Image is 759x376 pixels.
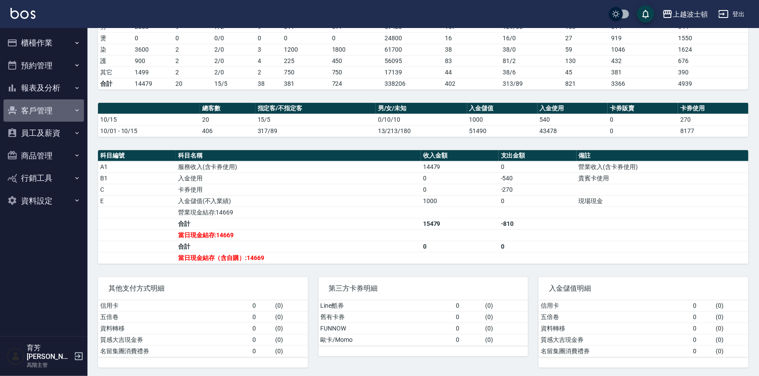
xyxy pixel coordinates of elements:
[27,361,71,369] p: 高階主管
[383,44,443,55] td: 61700
[176,241,421,252] td: 合計
[499,195,577,207] td: 0
[467,125,538,137] td: 51490
[98,334,250,345] td: 質感大吉現金券
[282,44,329,55] td: 1200
[577,150,749,162] th: 備註
[176,172,421,184] td: 入金使用
[454,300,483,312] td: 0
[318,300,528,346] table: a dense table
[538,114,608,125] td: 540
[563,32,609,44] td: 27
[98,150,176,162] th: 科目編號
[483,311,528,323] td: ( 0 )
[174,67,212,78] td: 2
[3,77,84,99] button: 報表及分析
[678,125,749,137] td: 8177
[330,55,383,67] td: 450
[563,78,609,89] td: 821
[714,334,749,345] td: ( 0 )
[212,55,255,67] td: 2 / 0
[250,345,273,357] td: 0
[539,300,749,357] table: a dense table
[454,334,483,345] td: 0
[133,32,173,44] td: 0
[608,103,678,114] th: 卡券販賣
[200,125,255,137] td: 406
[7,348,24,365] img: Person
[98,300,308,357] table: a dense table
[212,78,255,89] td: 15/5
[176,195,421,207] td: 入金儲值(不入業績)
[255,55,282,67] td: 4
[133,55,173,67] td: 900
[282,32,329,44] td: 0
[676,44,749,55] td: 1624
[454,323,483,334] td: 0
[443,67,501,78] td: 44
[609,32,676,44] td: 919
[467,103,538,114] th: 入金儲值
[318,311,454,323] td: 舊有卡券
[176,229,421,241] td: 當日現金結存:14669
[98,300,250,312] td: 信用卡
[499,172,577,184] td: -540
[282,78,329,89] td: 381
[676,67,749,78] td: 390
[501,44,563,55] td: 38 / 0
[255,44,282,55] td: 3
[176,218,421,229] td: 合計
[108,284,297,293] span: 其他支付方式明細
[200,103,255,114] th: 總客數
[250,334,273,345] td: 0
[499,150,577,162] th: 支出金額
[10,8,35,19] img: Logo
[383,32,443,44] td: 24800
[133,78,173,89] td: 14479
[174,78,212,89] td: 20
[443,78,501,89] td: 402
[691,311,714,323] td: 0
[678,114,749,125] td: 270
[174,44,212,55] td: 2
[443,32,501,44] td: 16
[255,78,282,89] td: 38
[678,103,749,114] th: 卡券使用
[563,44,609,55] td: 59
[98,172,176,184] td: B1
[539,300,691,312] td: 信用卡
[98,78,133,89] td: 合計
[383,78,443,89] td: 338206
[133,67,173,78] td: 1499
[330,44,383,55] td: 1800
[3,99,84,122] button: 客戶管理
[609,44,676,55] td: 1046
[282,55,329,67] td: 225
[255,32,282,44] td: 0
[691,334,714,345] td: 0
[330,78,383,89] td: 724
[98,195,176,207] td: E
[549,284,738,293] span: 入金儲值明細
[563,67,609,78] td: 45
[318,323,454,334] td: FUNNOW
[3,144,84,167] button: 商品管理
[98,150,749,264] table: a dense table
[376,125,467,137] td: 13/213/180
[250,300,273,312] td: 0
[467,114,538,125] td: 1000
[3,190,84,212] button: 資料設定
[538,103,608,114] th: 入金使用
[676,78,749,89] td: 4939
[174,55,212,67] td: 2
[539,323,691,334] td: 資料轉移
[715,6,749,22] button: 登出
[383,67,443,78] td: 17139
[421,172,499,184] td: 0
[673,9,708,20] div: 上越波士頓
[273,311,308,323] td: ( 0 )
[501,67,563,78] td: 38 / 6
[608,125,678,137] td: 0
[98,125,200,137] td: 10/01 - 10/15
[501,32,563,44] td: 16 / 0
